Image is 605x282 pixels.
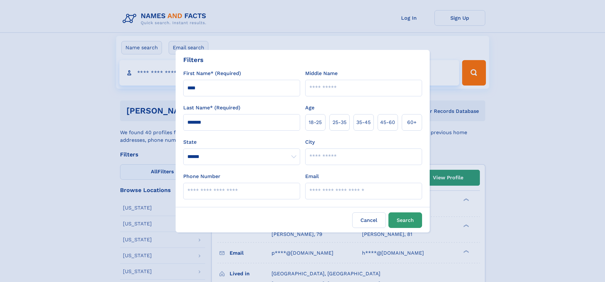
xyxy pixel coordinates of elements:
label: Age [305,104,314,112]
label: State [183,138,300,146]
label: First Name* (Required) [183,70,241,77]
label: Last Name* (Required) [183,104,240,112]
span: 18‑25 [309,119,322,126]
label: Phone Number [183,173,220,180]
label: Cancel [352,212,386,228]
label: City [305,138,315,146]
div: Filters [183,55,204,65]
span: 35‑45 [356,119,371,126]
label: Email [305,173,319,180]
span: 25‑35 [333,119,346,126]
span: 45‑60 [380,119,395,126]
button: Search [388,212,422,228]
label: Middle Name [305,70,338,77]
span: 60+ [407,119,417,126]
